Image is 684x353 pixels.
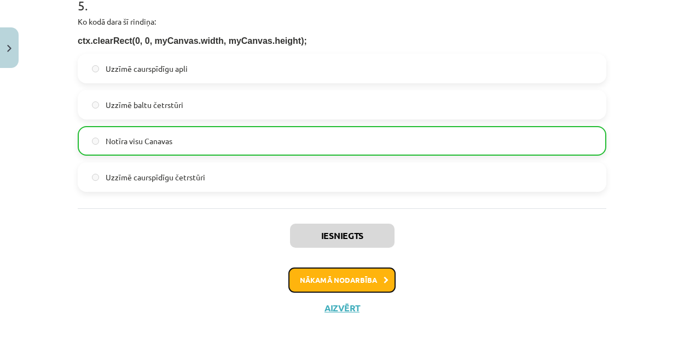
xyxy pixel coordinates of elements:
img: icon-close-lesson-0947bae3869378f0d4975bcd49f059093ad1ed9edebbc8119c70593378902aed.svg [7,45,11,52]
input: Uzzīmē baltu četrstūri [92,101,99,109]
input: Uzzīmē caurspīdīgu apli [92,65,99,72]
span: Uzzīmē caurspīdīgu apli [106,63,188,75]
input: Uzzīmē caurspīdīgu četrstūri [92,174,99,181]
p: Ko kodā dara šī rindiņa: [78,16,606,27]
span: Notīra visu Canavas [106,135,172,147]
span: Uzzīmē baltu četrstūri [106,99,183,111]
button: Nākamā nodarbība [288,267,396,293]
input: Notīra visu Canavas [92,138,99,145]
button: Iesniegts [290,224,395,248]
span: ctx.clearRect(0, 0, myCanvas.width, myCanvas.height); [78,36,307,45]
span: Uzzīmē caurspīdīgu četrstūri [106,172,205,183]
button: Aizvērt [321,303,363,314]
